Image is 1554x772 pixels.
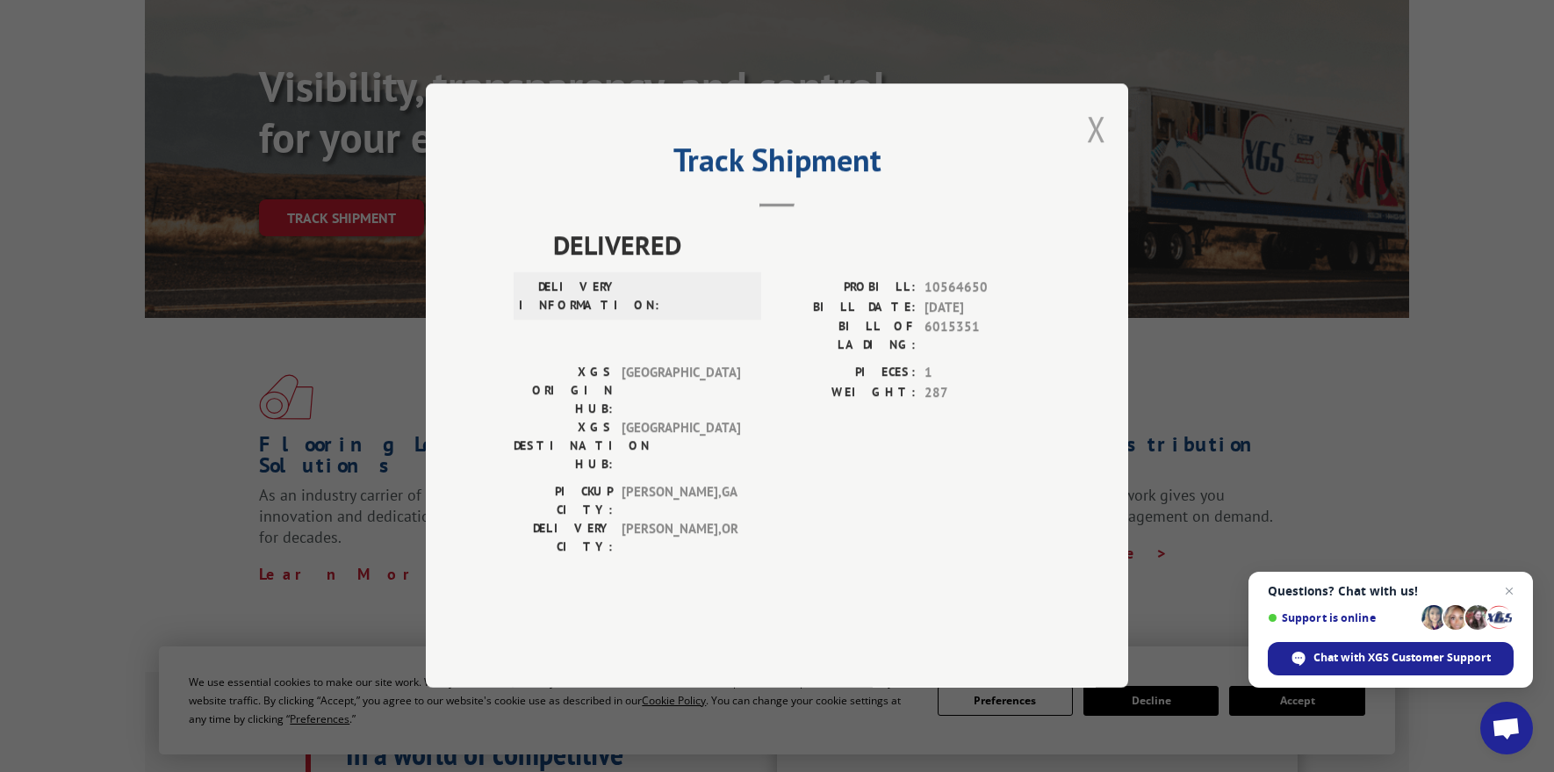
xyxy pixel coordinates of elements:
span: [GEOGRAPHIC_DATA] [622,419,740,474]
span: 1 [924,364,1040,384]
label: XGS ORIGIN HUB: [514,364,613,419]
span: 6015351 [924,318,1040,355]
span: Questions? Chat with us! [1268,584,1514,598]
label: BILL DATE: [777,298,916,318]
span: [DATE] [924,298,1040,318]
div: Open chat [1480,702,1533,754]
label: PICKUP CITY: [514,483,613,520]
span: Chat with XGS Customer Support [1313,650,1491,666]
label: DELIVERY CITY: [514,520,613,557]
span: Close chat [1499,581,1520,602]
span: DELIVERED [553,226,1040,265]
label: DELIVERY INFORMATION: [519,278,618,315]
h2: Track Shipment [514,148,1040,181]
div: Chat with XGS Customer Support [1268,642,1514,675]
span: [PERSON_NAME] , GA [622,483,740,520]
span: [PERSON_NAME] , OR [622,520,740,557]
button: Close modal [1087,105,1106,152]
span: [GEOGRAPHIC_DATA] [622,364,740,419]
label: PROBILL: [777,278,916,299]
label: WEIGHT: [777,383,916,403]
label: PIECES: [777,364,916,384]
span: 287 [924,383,1040,403]
span: 10564650 [924,278,1040,299]
span: Support is online [1268,611,1415,624]
label: BILL OF LADING: [777,318,916,355]
label: XGS DESTINATION HUB: [514,419,613,474]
